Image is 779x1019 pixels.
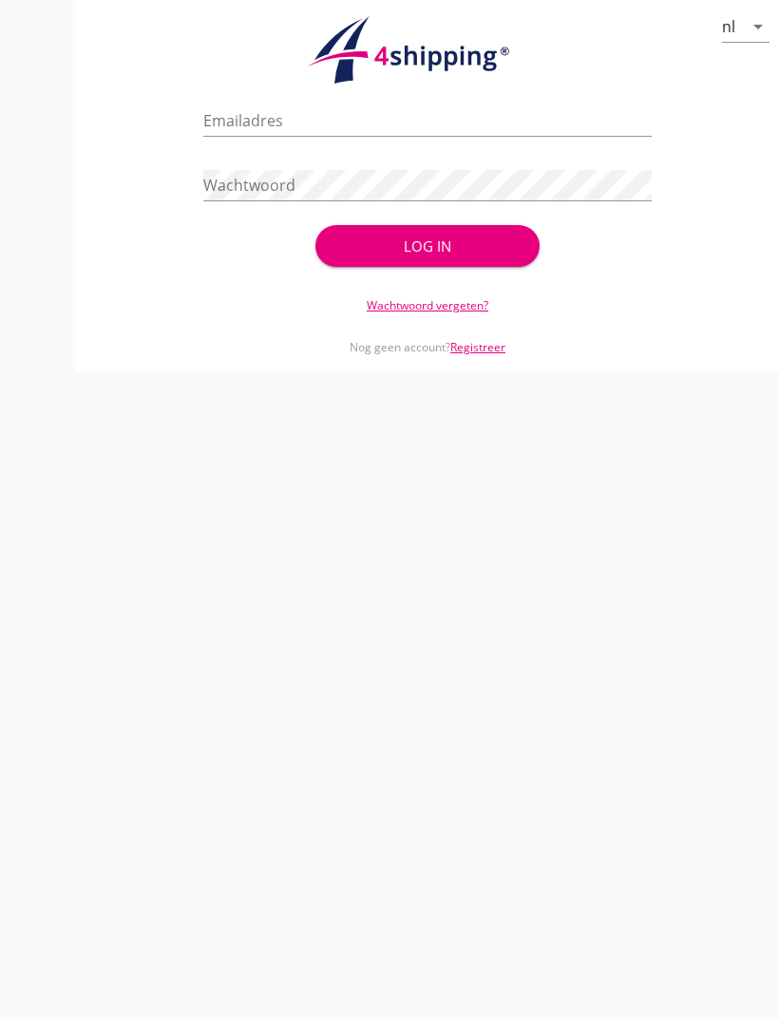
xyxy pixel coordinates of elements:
img: logo.1f945f1d.svg [304,15,551,85]
div: nl [722,18,735,35]
div: Nog geen account? [203,314,652,356]
a: Registreer [450,339,505,355]
a: Wachtwoord vergeten? [367,297,488,313]
div: Log in [346,236,509,257]
input: Emailadres [203,105,652,136]
button: Log in [315,225,540,267]
i: arrow_drop_down [747,15,769,38]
